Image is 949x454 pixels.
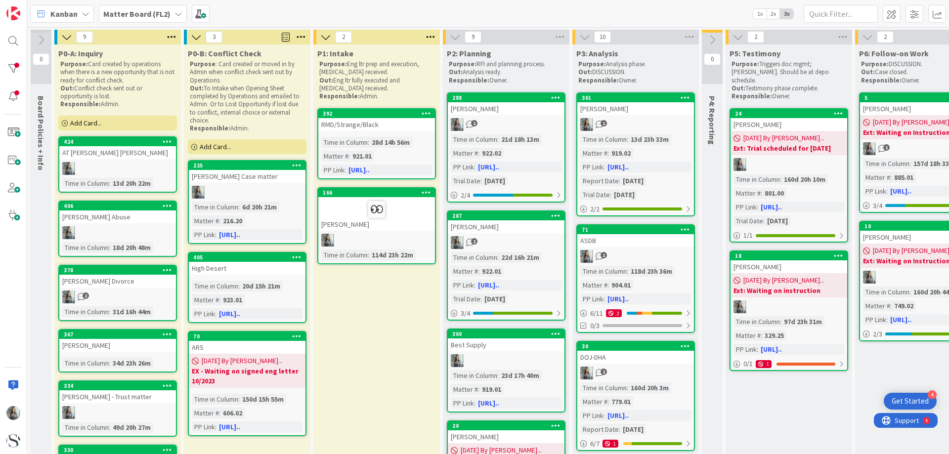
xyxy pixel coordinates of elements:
a: 70ARS[DATE] By [PERSON_NAME]...EX - Waiting on signed eng letter 10/2023Time in Column:150d 15h 5... [188,331,306,436]
div: 225 [189,161,305,170]
div: 225[PERSON_NAME] Case matter [189,161,305,183]
div: 20d 15h 21m [240,281,283,291]
span: : [497,370,499,381]
div: LG [731,300,847,313]
div: LG [577,250,694,263]
div: 361[PERSON_NAME] [577,93,694,115]
div: [PERSON_NAME] Divorce [59,275,176,288]
div: 24[PERSON_NAME] [731,109,847,131]
div: [PERSON_NAME] [731,260,847,273]
span: 0 / 1 [743,359,753,369]
img: LG [321,234,334,247]
a: 288[PERSON_NAME]LGTime in Column:21d 18h 13mMatter #:922.02PP Link:[URL]..Trial Date:[DATE]2/4 [447,92,565,203]
span: Add Card... [200,142,231,151]
b: EX - Waiting on signed eng letter 10/2023 [192,366,302,386]
span: [DATE] By [PERSON_NAME]... [202,356,283,366]
div: 288[PERSON_NAME] [448,93,564,115]
div: 392RMD/Strange/Black [318,109,435,131]
div: Matter # [451,266,478,277]
span: : [780,174,781,185]
img: LG [451,118,464,131]
div: 406 [64,203,176,209]
div: Trial Date [451,293,480,304]
div: Time in Column [321,137,368,148]
div: 392 [318,109,435,118]
div: Matter # [580,280,607,290]
div: 28d 14h 56m [369,137,412,148]
div: 114d 23h 22m [369,249,416,260]
div: [PERSON_NAME] Abuse [59,210,176,223]
div: 2 [606,309,622,317]
div: 406[PERSON_NAME] Abuse [59,202,176,223]
div: 13d 20h 22m [110,178,153,189]
div: Time in Column [733,174,780,185]
div: Time in Column [192,202,238,212]
div: 71ASDB [577,225,694,247]
div: 18[PERSON_NAME] [731,251,847,273]
div: [PERSON_NAME] [448,102,564,115]
div: 405 [189,253,305,262]
a: 424AT [PERSON_NAME] [PERSON_NAME]LGTime in Column:13d 20h 22m [58,136,177,193]
span: : [109,178,110,189]
div: 361 [582,94,694,101]
div: 6d 20h 21m [240,202,279,212]
div: Matter # [321,151,348,162]
div: [DATE] [765,215,790,226]
a: [URL].. [478,163,499,171]
span: : [348,151,350,162]
a: 287[PERSON_NAME]LGTime in Column:22d 16h 21mMatter #:922.01PP Link:[URL]..Trial Date:[DATE]3/4 [447,210,565,321]
b: Ext: Waiting on instruction [733,286,844,295]
div: 923.01 [220,294,245,305]
div: 424AT [PERSON_NAME] [PERSON_NAME] [59,137,176,159]
div: PP Link [580,162,604,172]
span: : [886,314,888,325]
span: : [890,300,892,311]
a: [URL].. [219,230,240,239]
span: 3 / 4 [873,201,882,211]
div: Time in Column [863,287,909,297]
div: 424 [59,137,176,146]
div: LG [577,118,694,131]
div: [PERSON_NAME] [318,197,435,231]
span: 6 / 11 [590,308,603,319]
div: PP Link [321,165,345,175]
div: 287 [452,212,564,219]
div: 885.01 [892,172,916,183]
img: LG [863,271,876,284]
span: : [219,294,220,305]
div: [PERSON_NAME] [59,339,176,352]
div: PP Link [451,280,474,290]
div: 70 [193,333,305,340]
div: 71 [577,225,694,234]
div: 97d 23h 31m [781,316,824,327]
span: : [619,175,620,186]
div: LG [189,186,305,199]
div: 367 [59,330,176,339]
div: Time in Column [62,178,109,189]
a: 225[PERSON_NAME] Case matterLGTime in Column:6d 20h 21mMatter #:216.20PP Link:[URL].. [188,160,306,244]
span: : [478,148,479,159]
div: AT [PERSON_NAME] [PERSON_NAME] [59,146,176,159]
img: LG [62,162,75,175]
img: Visit kanbanzone.com [6,6,20,20]
span: : [780,316,781,327]
div: DOJ-DHA [577,351,694,364]
div: High Desert [189,262,305,275]
input: Quick Filter... [804,5,878,23]
div: 904.01 [609,280,633,290]
div: 6/112 [577,307,694,320]
div: 24 [731,109,847,118]
div: 406 [59,202,176,210]
span: 1 [601,252,607,258]
div: Time in Column [863,158,909,169]
div: RMD/Strange/Black [318,118,435,131]
a: [URL].. [890,187,911,196]
span: : [345,165,346,175]
a: [URL].. [761,345,782,354]
img: LG [863,142,876,155]
div: 21d 18h 13m [499,134,542,145]
div: Time in Column [451,134,497,145]
div: 919.02 [609,148,633,159]
div: Time in Column [62,242,109,253]
img: LG [451,354,464,367]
